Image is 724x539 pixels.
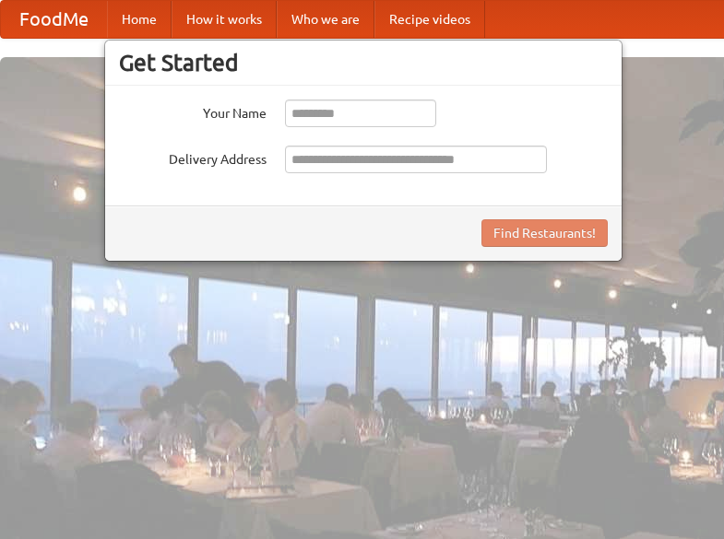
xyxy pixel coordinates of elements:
[481,219,608,247] button: Find Restaurants!
[107,1,172,38] a: Home
[119,146,267,169] label: Delivery Address
[374,1,485,38] a: Recipe videos
[277,1,374,38] a: Who we are
[119,100,267,123] label: Your Name
[172,1,277,38] a: How it works
[1,1,107,38] a: FoodMe
[119,49,608,76] h3: Get Started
